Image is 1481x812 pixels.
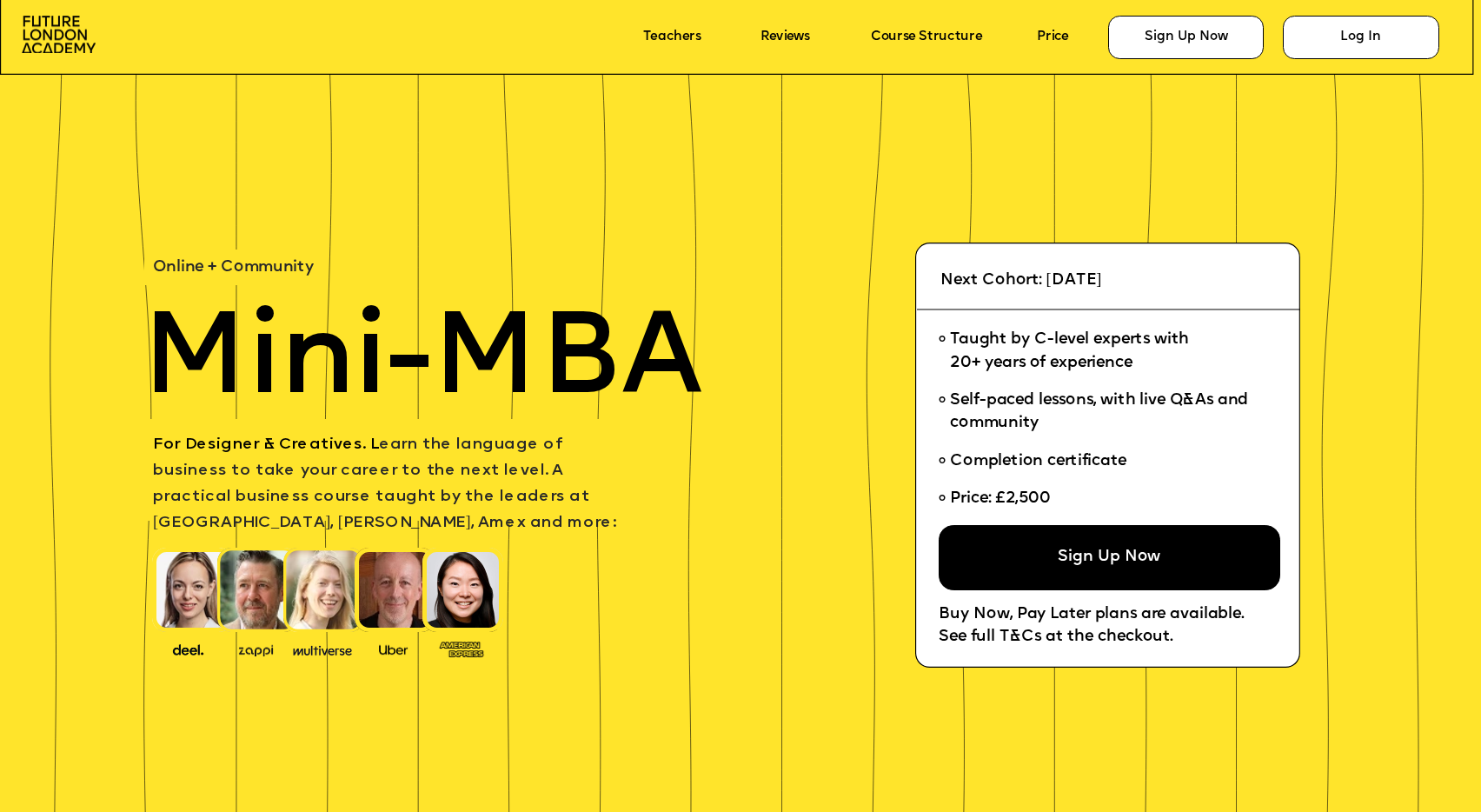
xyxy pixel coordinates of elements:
span: Next Cohort: [DATE] [940,273,1101,289]
img: image-b7d05013-d886-4065-8d38-3eca2af40620.png [288,639,357,658]
a: Reviews [760,30,810,45]
img: image-99cff0b2-a396-4aab-8550-cf4071da2cb9.png [364,641,422,656]
span: For Designer & Creatives. L [153,437,379,453]
a: Price [1037,30,1069,45]
img: image-aac980e9-41de-4c2d-a048-f29dd30a0068.png [22,16,96,53]
span: See full T&Cs at the checkout. [939,629,1173,645]
a: Teachers [643,30,701,45]
a: Course Structure [871,30,982,45]
span: Taught by C-level experts with 20+ years of experience [950,332,1189,371]
img: image-93eab660-639c-4de6-957c-4ae039a0235a.png [433,637,491,659]
span: Price: £2,500 [950,491,1051,507]
img: image-b2f1584c-cbf7-4a77-bbe0-f56ae6ee31f2.png [227,641,285,656]
span: Online + Community [153,260,314,276]
span: Self-paced lessons, with live Q&As and community [950,392,1252,431]
span: Mini-MBA [142,305,703,421]
img: image-388f4489-9820-4c53-9b08-f7df0b8d4ae2.png [159,639,217,658]
span: earn the language of business to take your career to the next level. A practical business course ... [153,437,615,531]
span: Completion certificate [950,453,1126,469]
span: Buy Now, Pay Later plans are available. [939,607,1244,622]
